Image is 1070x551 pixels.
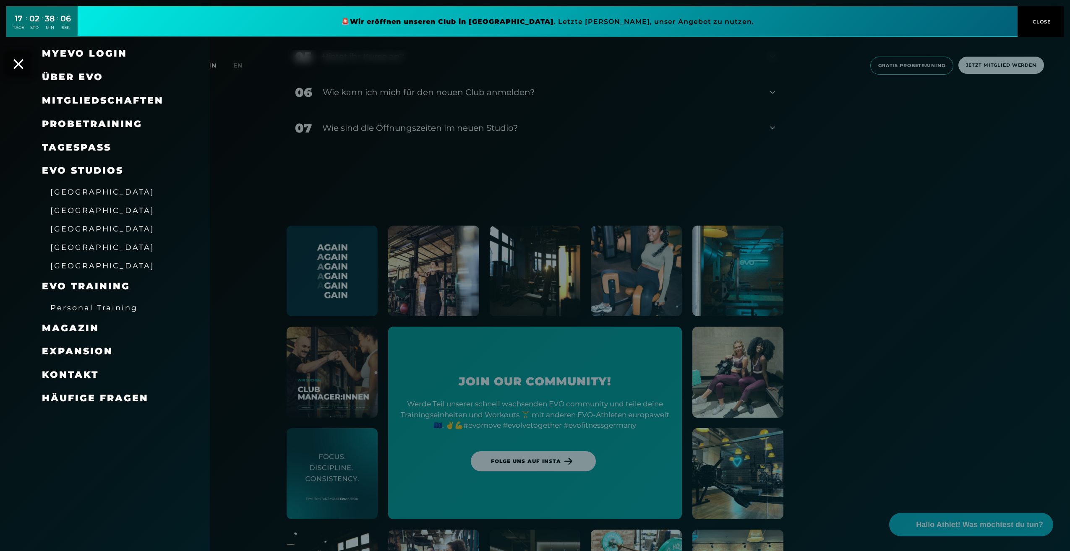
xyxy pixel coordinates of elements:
[45,13,55,25] div: 38
[13,13,24,25] div: 17
[13,25,24,31] div: TAGE
[26,13,27,36] div: :
[42,48,127,59] a: MyEVO Login
[42,13,43,36] div: :
[1018,6,1064,37] button: CLOSE
[29,25,39,31] div: STD
[60,25,71,31] div: SEK
[1031,18,1051,26] span: CLOSE
[45,25,55,31] div: MIN
[42,71,103,83] span: Über EVO
[57,13,58,36] div: :
[60,13,71,25] div: 06
[29,13,39,25] div: 02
